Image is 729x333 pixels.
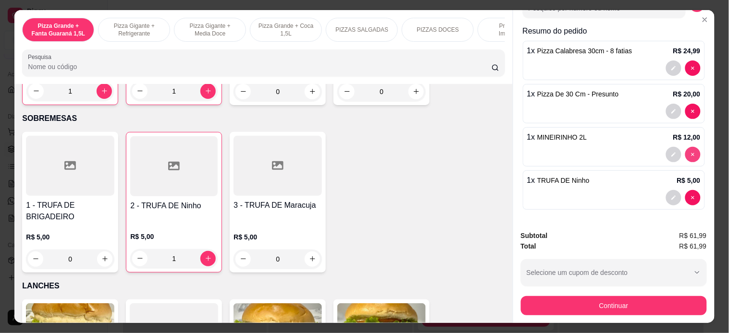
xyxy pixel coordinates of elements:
button: decrease-product-quantity [685,147,701,162]
button: increase-product-quantity [97,251,112,267]
span: R$ 61,99 [680,230,707,241]
button: decrease-product-quantity [666,60,681,76]
p: R$ 24,99 [673,46,701,56]
h4: 2 - TRUFA DE Ninho [130,200,218,212]
button: decrease-product-quantity [666,104,681,119]
p: R$ 12,00 [673,132,701,142]
button: Close [697,12,713,27]
p: Pizza Grande + Fanta Guaraná 1,5L [30,22,86,37]
p: Promoções Imperdíveis [486,22,542,37]
p: Resumo do pedido [523,25,705,37]
button: decrease-product-quantity [235,251,251,267]
p: R$ 5,00 [234,232,322,242]
p: PIZZAS DOCES [417,26,459,34]
button: decrease-product-quantity [666,147,681,162]
label: Pesquisa [28,53,55,61]
strong: Total [521,242,536,250]
strong: Subtotal [521,232,548,239]
p: R$ 5,00 [130,232,218,241]
span: MINEIRINHO 2L [537,133,587,141]
button: decrease-product-quantity [685,190,701,205]
span: Pizza De 30 Cm - Presunto [537,90,619,98]
p: Pizza Gigante + Refrigerante [106,22,162,37]
button: decrease-product-quantity [132,251,148,266]
h4: 1 - TRUFA DE BRIGADEIRO [26,200,114,223]
span: TRUFA DE Ninho [537,177,590,184]
p: Pizza Grande + Coca 1,5L [258,22,314,37]
p: R$ 5,00 [677,176,701,185]
p: Pizza Gigante + Media Doce [182,22,238,37]
button: increase-product-quantity [200,251,216,266]
p: R$ 5,00 [26,232,114,242]
button: increase-product-quantity [305,251,320,267]
span: R$ 61,99 [680,241,707,251]
button: Selecione um cupom de desconto [521,259,707,286]
button: Continuar [521,296,707,315]
p: 1 x [527,131,587,143]
button: decrease-product-quantity [666,190,681,205]
button: decrease-product-quantity [28,251,43,267]
button: decrease-product-quantity [685,60,701,76]
p: LANCHES [22,280,505,292]
input: Pesquisa [28,62,492,71]
p: R$ 20,00 [673,89,701,99]
p: 1 x [527,45,632,57]
button: decrease-product-quantity [685,104,701,119]
p: 1 x [527,175,590,186]
button: increase-product-quantity [200,83,216,99]
p: SOBREMESAS [22,113,505,124]
p: PIZZAS SALGADAS [335,26,388,34]
button: decrease-product-quantity [132,83,148,99]
span: Pizza Calabresa 30cm - 8 fatias [537,47,632,55]
p: 1 x [527,88,619,100]
h4: 3 - TRUFA DE Maracuja [234,200,322,211]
